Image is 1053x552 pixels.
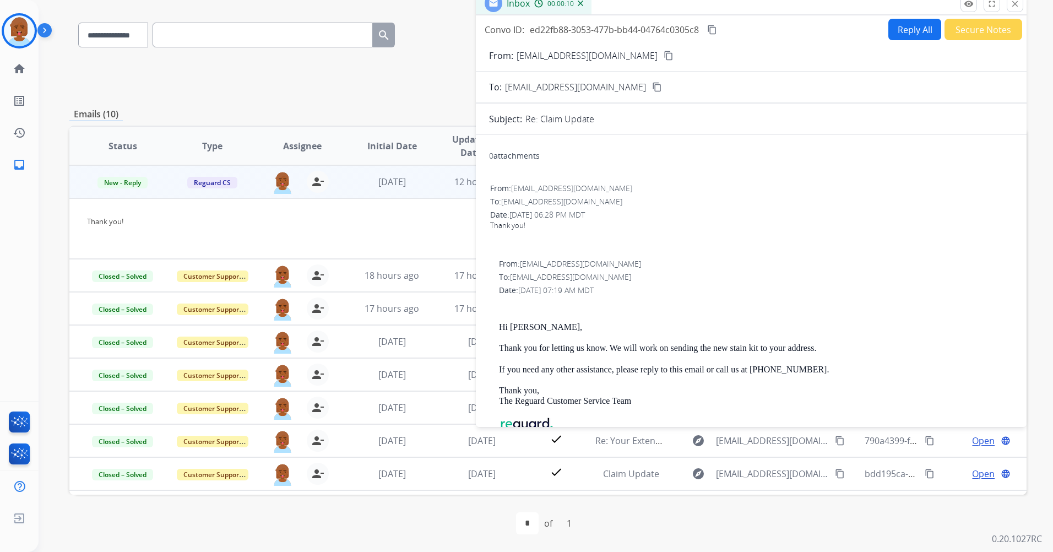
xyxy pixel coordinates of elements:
[652,82,662,92] mat-icon: content_copy
[489,80,502,94] p: To:
[664,51,674,61] mat-icon: content_copy
[692,434,705,447] mat-icon: explore
[446,133,496,159] span: Updated Date
[490,183,1012,194] div: From:
[177,436,248,447] span: Customer Support
[272,264,294,288] img: agent-avatar
[92,436,153,447] span: Closed – Solved
[520,258,641,269] span: [EMAIL_ADDRESS][DOMAIN_NAME]
[925,436,935,446] mat-icon: content_copy
[468,335,496,348] span: [DATE]
[97,177,148,188] span: New - Reply
[558,512,580,534] div: 1
[505,80,646,94] span: [EMAIL_ADDRESS][DOMAIN_NAME]
[367,139,417,153] span: Initial Date
[835,469,845,479] mat-icon: content_copy
[499,258,1012,269] div: From:
[1001,436,1011,446] mat-icon: language
[489,112,522,126] p: Subject:
[378,335,406,348] span: [DATE]
[509,209,585,220] span: [DATE] 06:28 PM MDT
[499,386,1012,406] p: Thank you, The Reguard Customer Service Team
[108,139,137,153] span: Status
[378,468,406,480] span: [DATE]
[177,370,248,381] span: Customer Support
[272,364,294,387] img: agent-avatar
[992,532,1042,545] p: 0.20.1027RC
[377,29,390,42] mat-icon: search
[945,19,1022,40] button: Secure Notes
[272,297,294,321] img: agent-avatar
[1001,469,1011,479] mat-icon: language
[525,112,594,126] p: Re: Claim Update
[707,25,717,35] mat-icon: content_copy
[378,435,406,447] span: [DATE]
[972,467,995,480] span: Open
[544,517,552,530] div: of
[272,171,294,194] img: agent-avatar
[272,397,294,420] img: agent-avatar
[865,468,1033,480] span: bdd195ca-2d83-4f39-a9ba-44736f327bb9
[454,176,509,188] span: 12 hours ago
[716,434,829,447] span: [EMAIL_ADDRESS][DOMAIN_NAME]
[92,469,153,480] span: Closed – Solved
[499,365,1012,375] p: If you need any other assistance, please reply to this email or call us at [PHONE_NUMBER].
[13,62,26,75] mat-icon: home
[92,304,153,315] span: Closed – Solved
[454,302,509,315] span: 17 hours ago
[517,49,658,62] p: [EMAIL_ADDRESS][DOMAIN_NAME]
[283,139,322,153] span: Assignee
[490,209,1012,220] div: Date:
[378,176,406,188] span: [DATE]
[499,285,1012,296] div: Date:
[501,196,622,207] span: [EMAIL_ADDRESS][DOMAIN_NAME]
[692,467,705,480] mat-icon: explore
[511,183,632,193] span: [EMAIL_ADDRESS][DOMAIN_NAME]
[311,269,324,282] mat-icon: person_remove
[365,269,419,282] span: 18 hours ago
[468,402,496,414] span: [DATE]
[499,417,554,432] img: Reguard+Logotype+Color_WBG_S.png
[365,302,419,315] span: 17 hours ago
[888,19,941,40] button: Reply All
[272,463,294,486] img: agent-avatar
[92,270,153,282] span: Closed – Solved
[378,369,406,381] span: [DATE]
[454,269,509,282] span: 17 hours ago
[595,435,759,447] span: Re: Your Extend claim is being reviewed
[490,220,1012,231] div: Thank you!
[311,467,324,480] mat-icon: person_remove
[518,285,594,295] span: [DATE] 07:19 AM MDT
[489,49,513,62] p: From:
[716,467,829,480] span: [EMAIL_ADDRESS][DOMAIN_NAME]
[835,436,845,446] mat-icon: content_copy
[489,150,493,161] span: 0
[489,150,540,161] div: attachments
[202,139,222,153] span: Type
[13,158,26,171] mat-icon: inbox
[311,434,324,447] mat-icon: person_remove
[272,331,294,354] img: agent-avatar
[92,403,153,414] span: Closed – Solved
[311,335,324,348] mat-icon: person_remove
[485,23,524,36] p: Convo ID:
[972,434,995,447] span: Open
[4,15,35,46] img: avatar
[865,435,1033,447] span: 790a4399-fcb4-46db-92bb-aa71cdb7f585
[311,302,324,315] mat-icon: person_remove
[311,401,324,414] mat-icon: person_remove
[177,304,248,315] span: Customer Support
[187,177,237,188] span: Reguard CS
[925,469,935,479] mat-icon: content_copy
[92,370,153,381] span: Closed – Solved
[177,337,248,348] span: Customer Support
[177,469,248,480] span: Customer Support
[468,468,496,480] span: [DATE]
[311,175,324,188] mat-icon: person_remove
[272,430,294,453] img: agent-avatar
[468,369,496,381] span: [DATE]
[510,272,631,282] span: [EMAIL_ADDRESS][DOMAIN_NAME]
[69,107,123,121] p: Emails (10)
[92,337,153,348] span: Closed – Solved
[490,196,1012,207] div: To:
